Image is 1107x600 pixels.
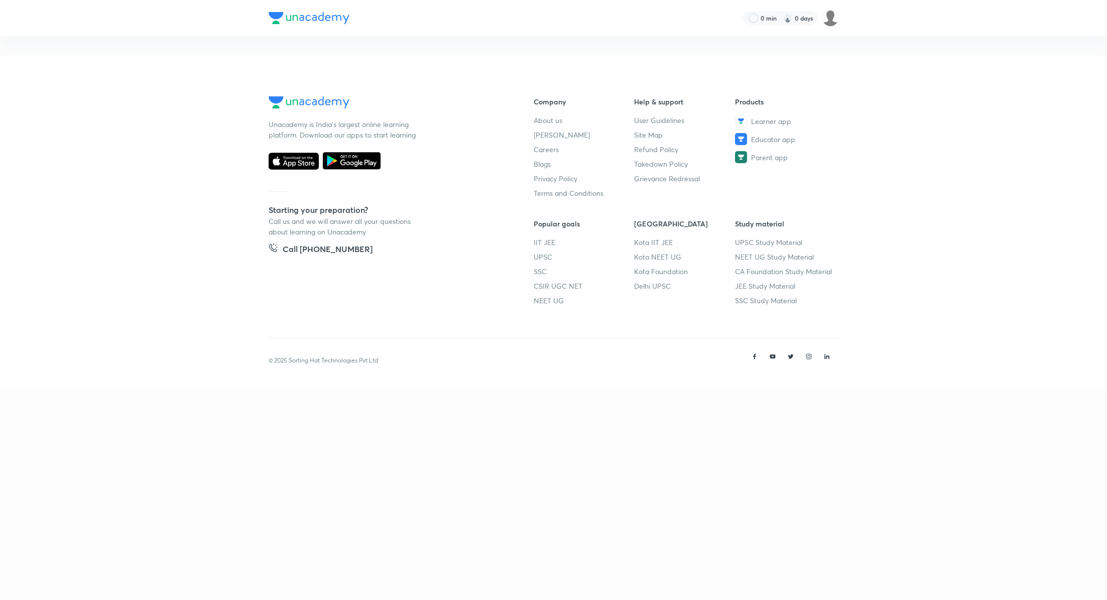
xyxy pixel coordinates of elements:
a: Takedown Policy [634,159,735,169]
a: IIT JEE [534,237,635,248]
a: Call [PHONE_NUMBER] [269,243,373,257]
a: Parent app [735,151,836,163]
img: Siddharth Mitra [822,10,839,27]
img: Educator app [735,133,747,145]
a: UPSC Study Material [735,237,836,248]
span: Learner app [751,116,791,127]
a: Blogs [534,159,635,169]
a: UPSC [534,252,635,262]
h5: Call [PHONE_NUMBER] [283,243,373,257]
img: Company Logo [269,96,349,108]
a: Careers [534,144,635,155]
a: Company Logo [269,96,502,111]
img: Company Logo [269,12,349,24]
h5: Starting your preparation? [269,204,502,216]
a: SSC Study Material [735,295,836,306]
span: Parent app [751,152,788,163]
a: Kota Foundation [634,266,735,277]
h6: Products [735,96,836,107]
p: Unacademy is India’s largest online learning platform. Download our apps to start learning [269,119,419,140]
img: streak [783,13,793,23]
a: Refund Policy [634,144,735,155]
a: Terms and Conditions [534,188,635,198]
a: [PERSON_NAME] [534,130,635,140]
h6: Help & support [634,96,735,107]
span: Educator app [751,134,795,145]
a: Site Map [634,130,735,140]
h6: Company [534,96,635,107]
a: CA Foundation Study Material [735,266,836,277]
a: User Guidelines [634,115,735,126]
a: Learner app [735,115,836,127]
a: Kota NEET UG [634,252,735,262]
a: JEE Study Material [735,281,836,291]
a: SSC [534,266,635,277]
a: About us [534,115,635,126]
a: Kota IIT JEE [634,237,735,248]
a: Educator app [735,133,836,145]
a: Privacy Policy [534,173,635,184]
a: NEET UG [534,295,635,306]
h6: Popular goals [534,218,635,229]
a: NEET UG Study Material [735,252,836,262]
h6: Study material [735,218,836,229]
span: Careers [534,144,559,155]
a: Grievance Redressal [634,173,735,184]
img: Parent app [735,151,747,163]
p: © 2025 Sorting Hat Technologies Pvt Ltd [269,356,378,365]
a: Delhi UPSC [634,281,735,291]
img: Learner app [735,115,747,127]
p: Call us and we will answer all your questions about learning on Unacademy [269,216,419,237]
a: CSIR UGC NET [534,281,635,291]
h6: [GEOGRAPHIC_DATA] [634,218,735,229]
